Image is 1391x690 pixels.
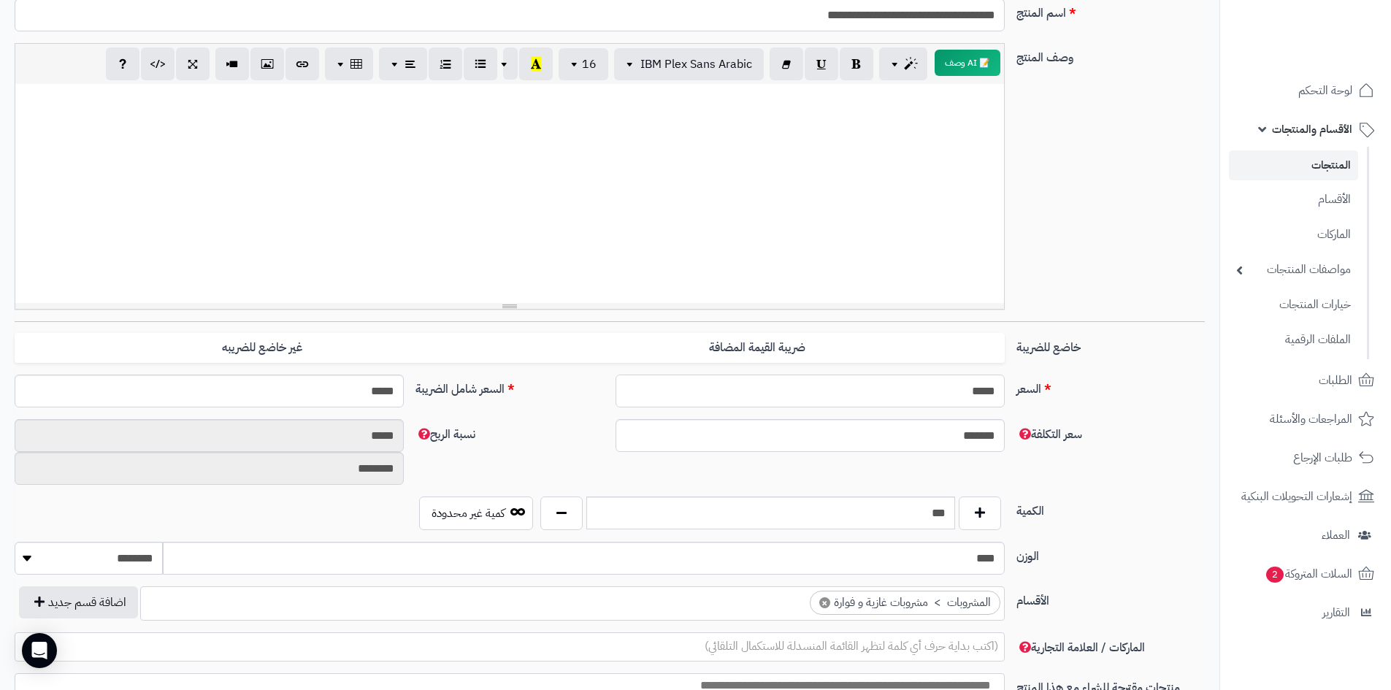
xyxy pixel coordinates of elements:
label: ضريبة القيمة المضافة [510,333,1005,363]
a: إشعارات التحويلات البنكية [1229,479,1382,514]
span: IBM Plex Sans Arabic [640,55,752,73]
span: المراجعات والأسئلة [1270,409,1352,429]
li: المشروبات > مشروبات غازية و فوارة [810,591,1000,615]
span: نسبة الربح [415,426,475,443]
span: سعر التكلفة [1016,426,1082,443]
img: logo-2.png [1292,37,1377,68]
a: السلات المتروكة2 [1229,556,1382,591]
span: الطلبات [1319,370,1352,391]
div: Open Intercom Messenger [22,633,57,668]
span: 2 [1266,567,1284,583]
label: الأقسام [1011,586,1211,610]
a: الملفات الرقمية [1229,324,1358,356]
span: العملاء [1322,525,1350,545]
a: الأقسام [1229,184,1358,215]
button: IBM Plex Sans Arabic [614,48,764,80]
span: × [819,597,830,608]
span: 16 [582,55,597,73]
label: الكمية [1011,497,1211,520]
a: المنتجات [1229,150,1358,180]
a: التقارير [1229,595,1382,630]
label: الوزن [1011,542,1211,565]
button: اضافة قسم جديد [19,586,138,618]
a: العملاء [1229,518,1382,553]
label: غير خاضع للضريبه [15,333,510,363]
a: خيارات المنتجات [1229,289,1358,321]
button: 16 [559,48,608,80]
span: لوحة التحكم [1298,80,1352,101]
a: مواصفات المنتجات [1229,254,1358,285]
span: السلات المتروكة [1265,564,1352,584]
a: المراجعات والأسئلة [1229,402,1382,437]
span: (اكتب بداية حرف أي كلمة لتظهر القائمة المنسدلة للاستكمال التلقائي) [705,637,998,655]
label: وصف المنتج [1011,43,1211,66]
a: الماركات [1229,219,1358,250]
label: السعر شامل الضريبة [410,375,610,398]
span: الأقسام والمنتجات [1272,119,1352,139]
span: إشعارات التحويلات البنكية [1241,486,1352,507]
span: الماركات / العلامة التجارية [1016,639,1145,656]
span: طلبات الإرجاع [1293,448,1352,468]
a: لوحة التحكم [1229,73,1382,108]
a: الطلبات [1229,363,1382,398]
button: 📝 AI وصف [935,50,1000,76]
label: خاضع للضريبة [1011,333,1211,356]
a: طلبات الإرجاع [1229,440,1382,475]
label: السعر [1011,375,1211,398]
span: التقارير [1322,602,1350,623]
